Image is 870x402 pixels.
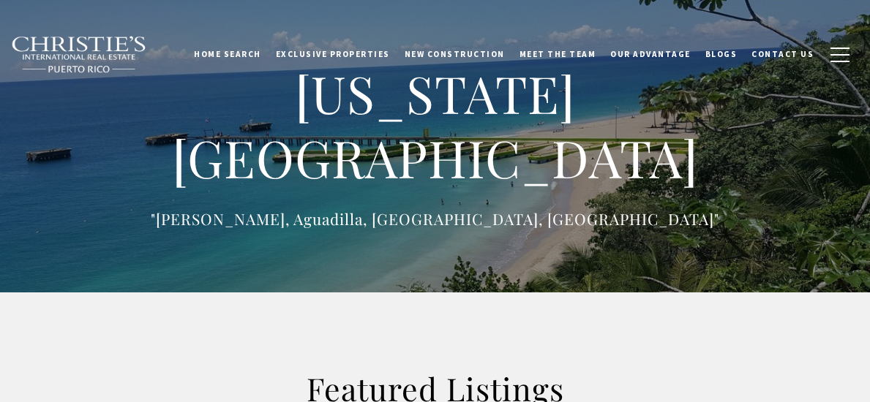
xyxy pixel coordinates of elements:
a: Home Search [187,36,269,72]
a: Exclusive Properties [269,36,397,72]
span: Contact Us [751,49,814,59]
span: Exclusive Properties [276,49,390,59]
span: Our Advantage [610,49,691,59]
a: New Construction [397,36,512,72]
p: "[PERSON_NAME], Aguadilla, [GEOGRAPHIC_DATA], [GEOGRAPHIC_DATA]" [143,207,728,231]
img: Christie's International Real Estate black text logo [11,36,147,74]
a: Blogs [698,36,745,72]
span: New Construction [405,49,505,59]
span: Blogs [705,49,738,59]
a: Meet the Team [512,36,604,72]
a: Our Advantage [603,36,698,72]
h1: [US_STATE][GEOGRAPHIC_DATA] [143,61,728,189]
